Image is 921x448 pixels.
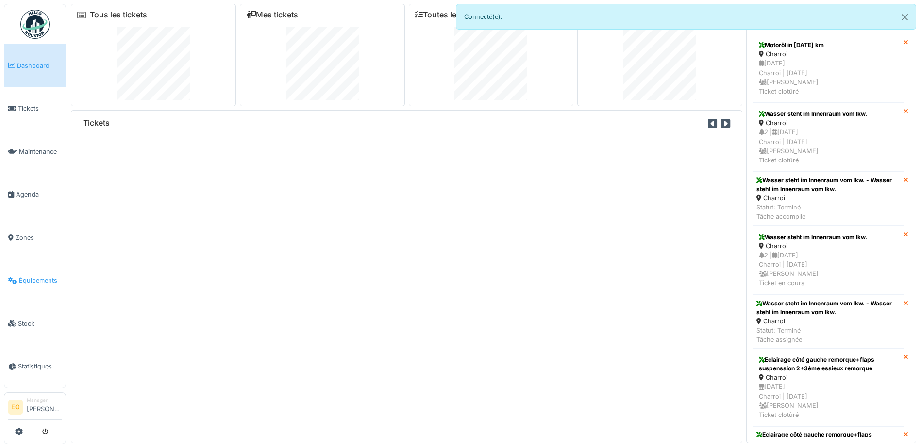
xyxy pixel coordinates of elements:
div: [DATE] Charroi | [DATE] [PERSON_NAME] Ticket clotûré [759,59,897,96]
button: Close [894,4,916,30]
div: Motoröl in [DATE] km [759,41,897,49]
a: Statistiques [4,345,66,388]
div: Charroi [759,373,897,382]
div: 2 | [DATE] Charroi | [DATE] [PERSON_NAME] Ticket en cours [759,251,897,288]
li: EO [8,400,23,415]
a: EO Manager[PERSON_NAME] [8,397,62,420]
span: Dashboard [17,61,62,70]
div: [DATE] Charroi | [DATE] [PERSON_NAME] Ticket clotûré [759,382,897,419]
div: Charroi [759,118,897,128]
a: Wasser steht im Innenraum vom lkw. Charroi 2 |[DATE]Charroi | [DATE] [PERSON_NAME]Ticket en cours [753,226,904,295]
a: Stock [4,302,66,345]
span: Équipements [19,276,62,285]
h6: Tickets [83,118,110,128]
li: [PERSON_NAME] [27,397,62,417]
div: Manager [27,397,62,404]
div: 2 | [DATE] Charroi | [DATE] [PERSON_NAME] Ticket clotûré [759,128,897,165]
div: Connecté(e). [456,4,917,30]
span: Tickets [18,104,62,113]
a: Wasser steht im Innenraum vom lkw. Charroi 2 |[DATE]Charroi | [DATE] [PERSON_NAME]Ticket clotûré [753,103,904,172]
div: Statut: Terminé Tâche accomplie [756,203,900,221]
a: Équipements [4,259,66,302]
div: Statut: Terminé Tâche assignée [756,326,900,344]
a: Wasser steht im Innenraum vom lkw. - Wasser steht im Innenraum vom lkw. Charroi Statut: TerminéTâ... [753,172,904,226]
a: Tickets [4,87,66,130]
div: Wasser steht im Innenraum vom lkw. - Wasser steht im Innenraum vom lkw. [756,176,900,193]
a: Maintenance [4,130,66,173]
div: Eclairage côté gauche remorque+flaps suspenssion 2+3ème essieux remorque [759,355,897,373]
div: Wasser steht im Innenraum vom lkw. - Wasser steht im Innenraum vom lkw. [756,299,900,317]
a: Tous les tickets [90,10,147,19]
span: Agenda [16,190,62,199]
a: Dashboard [4,44,66,87]
div: Charroi [759,241,897,251]
a: Eclairage côté gauche remorque+flaps suspenssion 2+3ème essieux remorque Charroi [DATE]Charroi | ... [753,349,904,426]
span: Zones [16,233,62,242]
div: Charroi [756,193,900,203]
a: Mes tickets [246,10,298,19]
a: Agenda [4,173,66,216]
img: Badge_color-CXgf-gQk.svg [20,10,50,39]
a: Motoröl in [DATE] km Charroi [DATE]Charroi | [DATE] [PERSON_NAME]Ticket clotûré [753,34,904,103]
div: Wasser steht im Innenraum vom lkw. [759,110,897,118]
span: Maintenance [19,147,62,156]
span: Statistiques [18,362,62,371]
a: Wasser steht im Innenraum vom lkw. - Wasser steht im Innenraum vom lkw. Charroi Statut: TerminéTâ... [753,295,904,349]
div: Charroi [759,49,897,59]
a: Zones [4,216,66,259]
span: Stock [18,319,62,328]
a: Toutes les tâches [415,10,487,19]
div: Charroi [756,317,900,326]
div: Wasser steht im Innenraum vom lkw. [759,233,897,241]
